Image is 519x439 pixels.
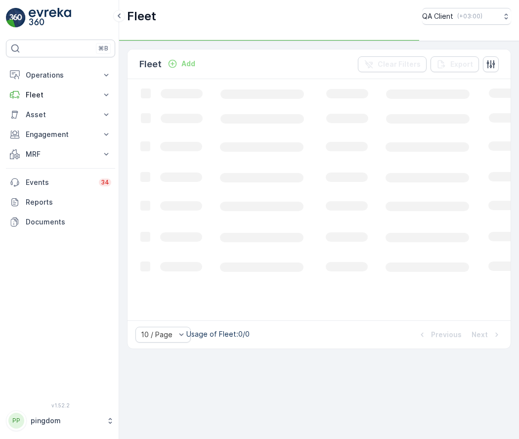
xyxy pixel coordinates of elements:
[471,329,503,341] button: Next
[26,90,95,100] p: Fleet
[431,56,479,72] button: Export
[26,197,111,207] p: Reports
[26,177,93,187] p: Events
[6,402,115,408] span: v 1.52.2
[6,125,115,144] button: Engagement
[6,144,115,164] button: MRF
[26,130,95,139] p: Engagement
[6,410,115,431] button: PPpingdom
[6,65,115,85] button: Operations
[6,8,26,28] img: logo
[8,413,24,429] div: PP
[26,217,111,227] p: Documents
[31,416,101,426] p: pingdom
[431,330,462,340] p: Previous
[457,12,482,20] p: ( +03:00 )
[186,329,250,339] p: Usage of Fleet : 0/0
[164,58,199,70] button: Add
[6,85,115,105] button: Fleet
[98,44,108,52] p: ⌘B
[6,105,115,125] button: Asset
[181,59,195,69] p: Add
[422,11,453,21] p: QA Client
[358,56,427,72] button: Clear Filters
[6,173,115,192] a: Events34
[26,149,95,159] p: MRF
[101,178,109,186] p: 34
[422,8,511,25] button: QA Client(+03:00)
[378,59,421,69] p: Clear Filters
[139,57,162,71] p: Fleet
[127,8,156,24] p: Fleet
[26,70,95,80] p: Operations
[6,212,115,232] a: Documents
[416,329,463,341] button: Previous
[29,8,71,28] img: logo_light-DOdMpM7g.png
[450,59,473,69] p: Export
[6,192,115,212] a: Reports
[472,330,488,340] p: Next
[26,110,95,120] p: Asset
